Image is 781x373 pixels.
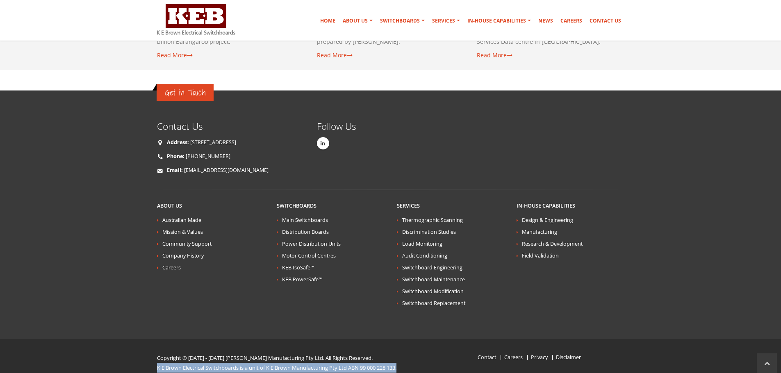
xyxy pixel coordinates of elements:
a: Careers [504,354,523,361]
a: Power Distribution Units [282,240,341,247]
a: Field Validation [522,252,559,259]
strong: Address: [167,139,189,146]
a: Research & Development [522,240,583,247]
a: Linkedin [317,137,329,149]
a: Load Monitoring [402,240,442,247]
strong: Phone: [167,153,184,160]
a: KEB IsoSafe™ [282,264,314,271]
a: Audit Conditioning [402,252,447,259]
h4: Contact Us [157,121,305,132]
a: In-house Capabilities [517,202,575,209]
a: [PHONE_NUMBER] [186,153,230,160]
a: [EMAIL_ADDRESS][DOMAIN_NAME] [184,167,269,174]
a: Mission & Values [162,228,203,235]
a: Services [397,202,420,209]
strong: Email: [167,167,183,174]
a: Home [317,13,339,29]
a: Contact Us [586,13,624,29]
a: Read More [157,51,193,59]
a: Community Support [162,240,212,247]
a: Company History [162,252,204,259]
a: Read More [477,51,512,59]
a: About Us [157,202,182,209]
a: About Us [339,13,376,29]
a: KEB PowerSafe™ [282,276,323,283]
a: Switchboards [277,202,316,209]
a: News [535,13,556,29]
h4: Follow Us [317,121,385,132]
a: Careers [162,264,181,271]
a: Disclaimer [556,354,581,361]
a: Main Switchboards [282,217,328,224]
a: Australian Made [162,217,201,224]
a: Contact [478,354,496,361]
a: Switchboard Modification [402,288,464,295]
span: Get in Touch [165,86,205,99]
a: Switchboard Maintenance [402,276,465,283]
a: Careers [557,13,585,29]
a: Thermographic Scanning [402,217,463,224]
a: Switchboard Replacement [402,300,465,307]
a: Discrimination Studies [402,228,456,235]
a: Switchboard Engineering [402,264,462,271]
a: Privacy [531,354,548,361]
a: Design & Engineering [522,217,573,224]
a: Read More [317,51,353,59]
a: Manufacturing [522,228,557,235]
p: K E Brown Electrical Switchboards is a unit of K E Brown Manufacturing Pty Ltd ABN 99 000 228 133. [157,363,425,373]
a: Distribution Boards [282,228,329,235]
img: K E Brown Electrical Switchboards [157,4,235,35]
a: Switchboards [377,13,428,29]
a: Services [429,13,463,29]
a: Motor Control Centres [282,252,336,259]
a: [STREET_ADDRESS] [190,139,236,146]
a: In-house Capabilities [464,13,534,29]
p: Copyright © [DATE] - [DATE] [PERSON_NAME] Manufacturing Pty Ltd. All Rights Reserved. [157,353,425,363]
